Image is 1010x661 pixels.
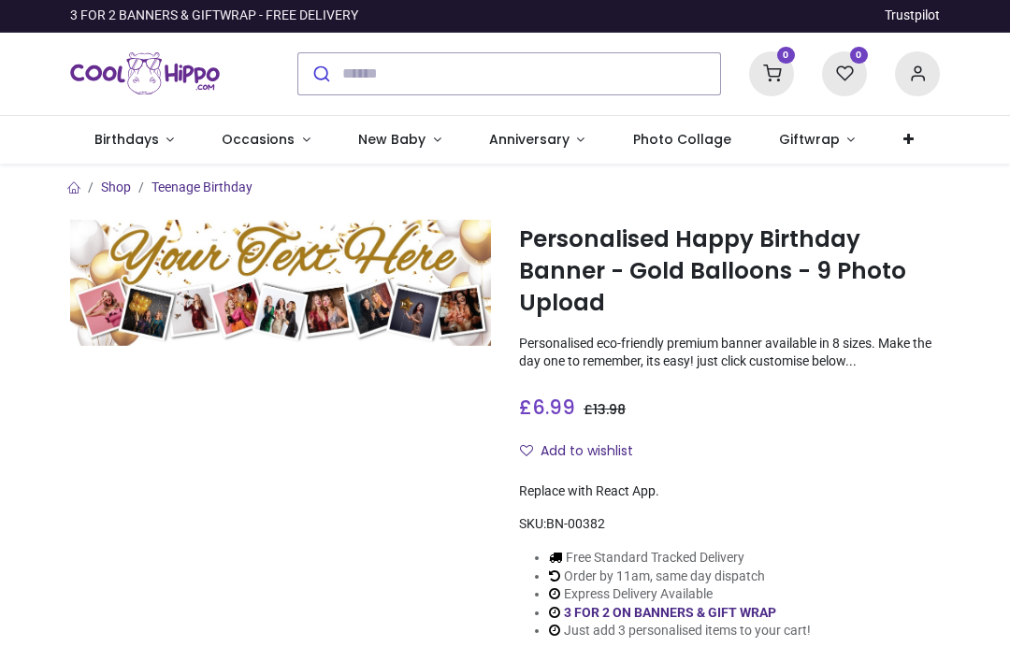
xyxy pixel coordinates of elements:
p: Personalised eco-friendly premium banner available in 8 sizes. Make the day one to remember, its ... [519,335,940,371]
a: 0 [822,65,867,79]
a: 3 FOR 2 ON BANNERS & GIFT WRAP [564,605,776,620]
li: Express Delivery Available [549,585,811,604]
span: Photo Collage [633,130,731,149]
a: 0 [749,65,794,79]
button: Add to wishlistAdd to wishlist [519,436,649,467]
a: Birthdays [70,116,198,165]
span: £ [519,394,575,421]
span: Anniversary [489,130,570,149]
sup: 0 [850,47,868,65]
li: Order by 11am, same day dispatch [549,568,811,586]
span: New Baby [358,130,426,149]
h1: Personalised Happy Birthday Banner - Gold Balloons - 9 Photo Upload [519,223,940,320]
a: Anniversary [465,116,609,165]
img: Personalised Happy Birthday Banner - Gold Balloons - 9 Photo Upload [70,220,491,346]
span: 6.99 [532,394,575,421]
div: 3 FOR 2 BANNERS & GIFTWRAP - FREE DELIVERY [70,7,358,25]
div: Replace with React App. [519,482,940,501]
sup: 0 [777,47,795,65]
button: Submit [298,53,342,94]
span: Birthdays [94,130,159,149]
a: Logo of Cool Hippo [70,48,220,100]
div: SKU: [519,515,940,534]
a: Giftwrap [755,116,879,165]
a: Shop [101,180,131,194]
span: BN-00382 [546,516,605,531]
span: Giftwrap [779,130,840,149]
span: Occasions [222,130,295,149]
i: Add to wishlist [520,444,533,457]
span: 13.98 [593,400,626,419]
a: Teenage Birthday [151,180,252,194]
a: New Baby [335,116,466,165]
li: Free Standard Tracked Delivery [549,549,811,568]
a: Occasions [198,116,335,165]
img: Cool Hippo [70,48,220,100]
span: £ [584,400,626,419]
li: Just add 3 personalised items to your cart! [549,622,811,640]
a: Trustpilot [885,7,940,25]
